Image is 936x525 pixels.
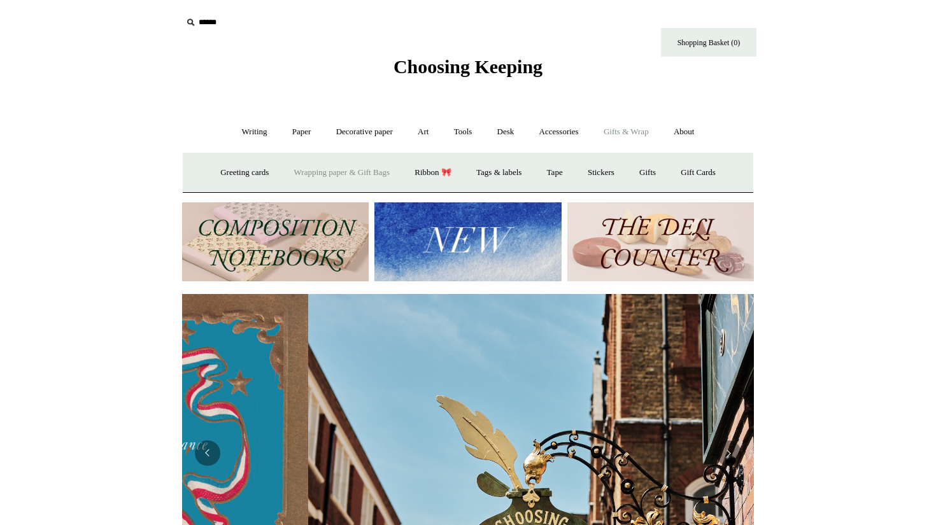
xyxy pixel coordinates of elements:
a: Gifts [628,156,667,190]
a: Tape [535,156,574,190]
a: About [662,115,706,149]
span: Choosing Keeping [394,56,542,77]
a: Ribbon 🎀 [403,156,463,190]
button: Next [716,440,741,466]
img: New.jpg__PID:f73bdf93-380a-4a35-bcfe-7823039498e1 [374,202,561,282]
a: Decorative paper [325,115,404,149]
a: Art [406,115,440,149]
img: 202302 Composition ledgers.jpg__PID:69722ee6-fa44-49dd-a067-31375e5d54ec [182,202,369,282]
img: The Deli Counter [567,202,754,282]
a: Shopping Basket (0) [661,28,756,57]
a: Greeting cards [209,156,280,190]
a: Writing [230,115,279,149]
a: Wrapping paper & Gift Bags [283,156,401,190]
a: Choosing Keeping [394,66,542,75]
button: Previous [195,440,220,466]
a: Paper [281,115,323,149]
a: Accessories [528,115,590,149]
a: Gifts & Wrap [592,115,660,149]
a: Tags & labels [465,156,533,190]
a: Stickers [576,156,626,190]
a: Tools [443,115,484,149]
a: Desk [486,115,526,149]
a: Gift Cards [669,156,727,190]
